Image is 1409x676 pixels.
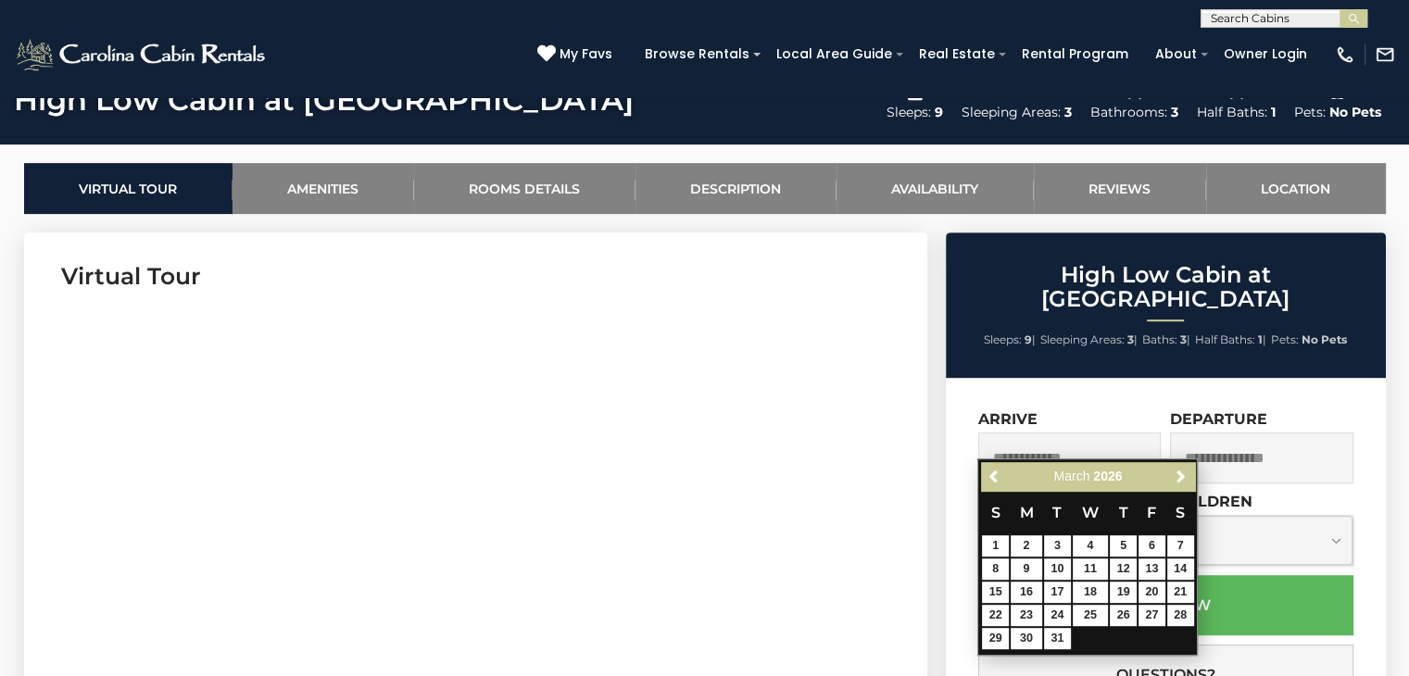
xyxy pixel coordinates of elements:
[982,535,1009,557] a: 1
[1013,40,1138,69] a: Rental Program
[1119,504,1128,521] span: Thursday
[1073,605,1108,626] a: 25
[635,40,759,69] a: Browse Rentals
[1139,582,1165,603] a: 20
[1110,582,1137,603] a: 19
[767,40,901,69] a: Local Area Guide
[988,469,1002,484] span: Previous
[1073,535,1108,557] a: 4
[1127,332,1134,346] strong: 3
[1093,469,1122,483] span: 2026
[537,44,617,65] a: My Favs
[1167,582,1194,603] a: 21
[910,40,1004,69] a: Real Estate
[1206,163,1386,214] a: Location
[1044,558,1071,580] a: 10
[1110,558,1137,580] a: 12
[978,410,1038,428] label: Arrive
[1044,535,1071,557] a: 3
[233,163,414,214] a: Amenities
[1174,469,1189,484] span: Next
[1170,493,1252,510] label: Children
[1011,582,1042,603] a: 16
[1044,628,1071,649] a: 31
[982,628,1009,649] a: 29
[984,332,1022,346] span: Sleeps:
[14,36,270,73] img: White-1-2.png
[982,605,1009,626] a: 22
[1082,504,1099,521] span: Wednesday
[1195,328,1266,352] li: |
[61,260,890,293] h3: Virtual Tour
[1040,332,1125,346] span: Sleeping Areas:
[1073,558,1108,580] a: 11
[1073,582,1108,603] a: 18
[1019,504,1033,521] span: Monday
[982,558,1009,580] a: 8
[1195,332,1255,346] span: Half Baths:
[1176,504,1185,521] span: Saturday
[1180,332,1187,346] strong: 3
[24,163,233,214] a: Virtual Tour
[1040,328,1138,352] li: |
[1271,332,1299,346] span: Pets:
[1011,605,1042,626] a: 23
[1375,44,1395,65] img: mail-regular-white.png
[1146,40,1206,69] a: About
[1044,605,1071,626] a: 24
[1167,605,1194,626] a: 28
[1214,40,1316,69] a: Owner Login
[1025,332,1032,346] strong: 9
[950,263,1381,312] h2: High Low Cabin at [GEOGRAPHIC_DATA]
[1011,558,1042,580] a: 9
[991,504,1000,521] span: Sunday
[1170,410,1267,428] label: Departure
[1258,332,1263,346] strong: 1
[1044,582,1071,603] a: 17
[1053,469,1089,483] span: March
[1302,332,1347,346] strong: No Pets
[1110,605,1137,626] a: 26
[1167,558,1194,580] a: 14
[1034,163,1206,214] a: Reviews
[560,44,612,64] span: My Favs
[1169,465,1192,488] a: Next
[635,163,837,214] a: Description
[1110,535,1137,557] a: 5
[1147,504,1156,521] span: Friday
[1167,535,1194,557] a: 7
[1142,332,1177,346] span: Baths:
[1011,628,1042,649] a: 30
[982,582,1009,603] a: 15
[1142,328,1190,352] li: |
[1335,44,1355,65] img: phone-regular-white.png
[983,465,1006,488] a: Previous
[1011,535,1042,557] a: 2
[984,328,1036,352] li: |
[837,163,1034,214] a: Availability
[1139,558,1165,580] a: 13
[1139,605,1165,626] a: 27
[1139,535,1165,557] a: 6
[414,163,635,214] a: Rooms Details
[1052,504,1062,521] span: Tuesday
